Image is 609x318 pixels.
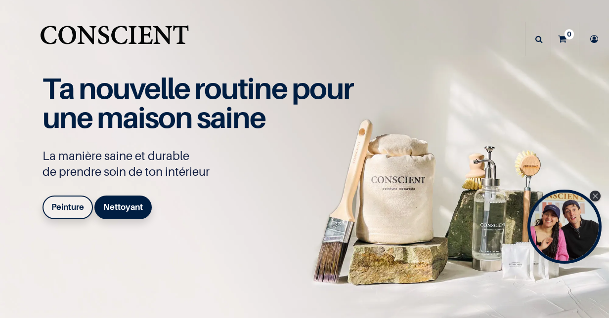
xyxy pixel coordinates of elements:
[527,190,602,264] div: Open Tolstoy widget
[558,254,605,301] iframe: Tidio Chat
[103,202,143,212] b: Nettoyant
[43,196,93,219] a: Peinture
[94,196,152,219] a: Nettoyant
[43,148,364,180] p: La manière saine et durable de prendre soin de ton intérieur
[527,190,602,264] div: Open Tolstoy
[551,22,579,56] a: 0
[590,191,601,201] div: Close Tolstoy widget
[565,29,574,39] sup: 0
[43,71,353,135] span: Ta nouvelle routine pour une maison saine
[38,20,191,59] a: Logo of Conscient
[51,202,84,212] b: Peinture
[38,20,191,59] img: Conscient
[527,190,602,264] div: Tolstoy bubble widget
